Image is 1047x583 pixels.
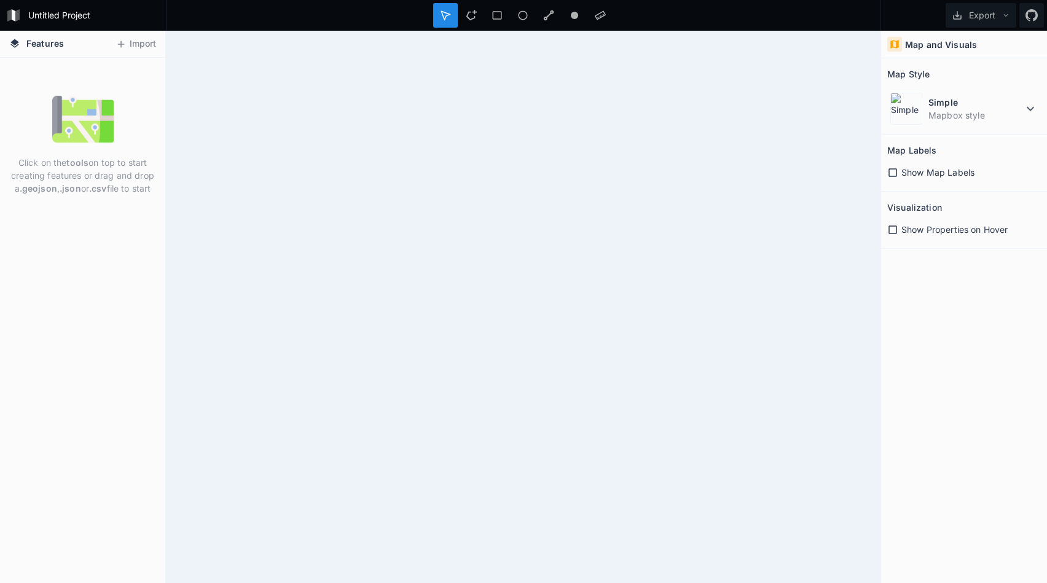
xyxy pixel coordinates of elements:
[928,96,1023,109] dt: Simple
[901,166,974,179] span: Show Map Labels
[89,183,107,194] strong: .csv
[901,223,1008,236] span: Show Properties on Hover
[26,37,64,50] span: Features
[52,88,114,150] img: empty
[60,183,81,194] strong: .json
[928,109,1023,122] dd: Mapbox style
[887,65,930,84] h2: Map Style
[109,34,162,54] button: Import
[887,141,936,160] h2: Map Labels
[66,157,88,168] strong: tools
[946,3,1016,28] button: Export
[890,93,922,125] img: Simple
[905,38,977,51] h4: Map and Visuals
[887,198,942,217] h2: Visualization
[9,156,156,195] p: Click on the on top to start creating features or drag and drop a , or file to start
[20,183,57,194] strong: .geojson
